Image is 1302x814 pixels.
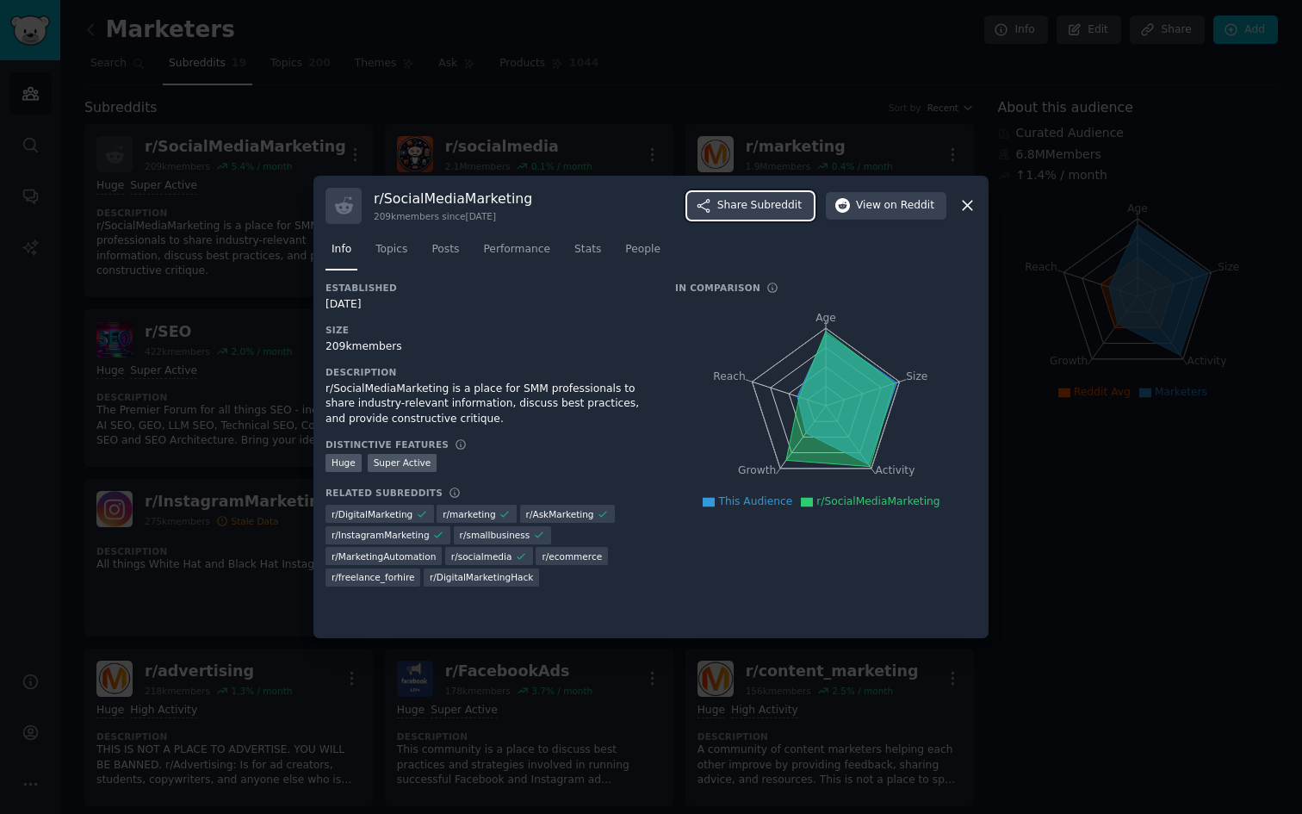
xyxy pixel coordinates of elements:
[751,198,802,214] span: Subreddit
[368,454,437,472] div: Super Active
[325,438,449,450] h3: Distinctive Features
[884,198,934,214] span: on Reddit
[374,210,532,222] div: 209k members since [DATE]
[325,339,651,355] div: 209k members
[325,366,651,378] h3: Description
[431,242,459,258] span: Posts
[542,550,602,562] span: r/ ecommerce
[906,370,927,382] tspan: Size
[856,198,934,214] span: View
[443,508,495,520] span: r/ marketing
[816,495,939,507] span: r/SocialMediaMarketing
[332,550,436,562] span: r/ MarketingAutomation
[375,242,407,258] span: Topics
[325,382,651,427] div: r/SocialMediaMarketing is a place for SMM professionals to share industry-relevant information, d...
[374,190,532,208] h3: r/ SocialMediaMarketing
[325,297,651,313] div: [DATE]
[460,529,530,541] span: r/ smallbusiness
[332,508,412,520] span: r/ DigitalMarketing
[325,324,651,336] h3: Size
[325,454,362,472] div: Huge
[430,571,533,583] span: r/ DigitalMarketingHack
[574,242,601,258] span: Stats
[619,236,666,271] a: People
[483,242,550,258] span: Performance
[325,487,443,499] h3: Related Subreddits
[451,550,512,562] span: r/ socialmedia
[625,242,660,258] span: People
[477,236,556,271] a: Performance
[687,192,814,220] button: ShareSubreddit
[332,571,414,583] span: r/ freelance_forhire
[369,236,413,271] a: Topics
[717,198,802,214] span: Share
[876,464,915,476] tspan: Activity
[332,242,351,258] span: Info
[325,236,357,271] a: Info
[826,192,946,220] button: Viewon Reddit
[718,495,792,507] span: This Audience
[815,312,836,324] tspan: Age
[713,370,746,382] tspan: Reach
[332,529,430,541] span: r/ InstagramMarketing
[526,508,594,520] span: r/ AskMarketing
[675,282,760,294] h3: In Comparison
[738,464,776,476] tspan: Growth
[325,282,651,294] h3: Established
[425,236,465,271] a: Posts
[568,236,607,271] a: Stats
